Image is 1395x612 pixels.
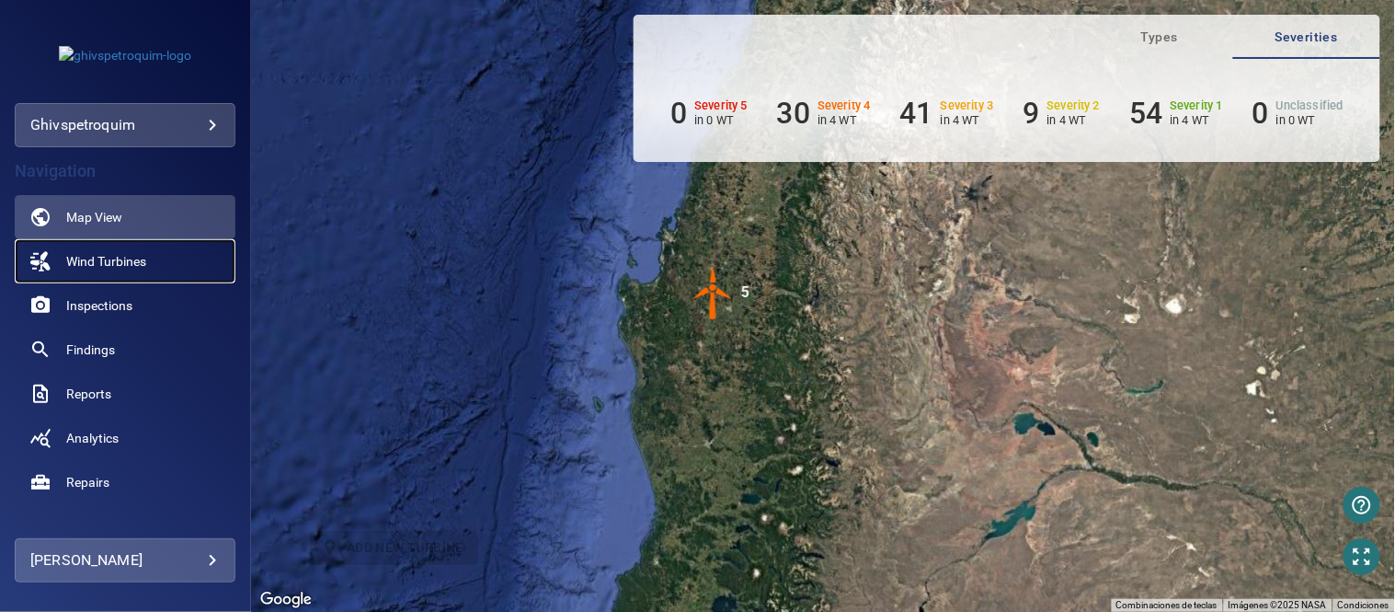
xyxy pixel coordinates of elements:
[15,195,235,239] a: map active
[66,385,111,403] span: Reports
[686,265,741,320] img: windFarmIconCat4.svg
[30,110,220,140] div: ghivspetroquim
[694,99,748,112] h6: Severity 5
[256,588,316,612] a: Abrir esta área en Google Maps (se abre en una ventana nueva)
[1338,600,1389,610] a: Condiciones (se abre en una nueva pestaña)
[59,46,191,64] img: ghivspetroquim-logo
[1097,26,1222,49] span: Types
[818,99,871,112] h6: Severity 4
[30,546,220,575] div: [PERSON_NAME]
[66,252,146,271] span: Wind Turbines
[670,96,687,131] h6: 0
[777,96,810,131] h6: 30
[66,208,122,226] span: Map View
[1276,113,1344,127] p: in 0 WT
[1229,600,1327,610] span: Imágenes ©2025 NASA
[15,103,235,147] div: ghivspetroquim
[15,162,235,180] h4: Navigation
[1047,113,1101,127] p: in 4 WT
[694,113,748,127] p: in 0 WT
[941,113,994,127] p: in 4 WT
[1244,26,1369,49] span: Severities
[941,99,994,112] h6: Severity 3
[15,460,235,504] a: repairs noActive
[818,113,871,127] p: in 4 WT
[15,283,235,328] a: inspections noActive
[670,96,748,131] li: Severity 5
[741,265,749,320] div: 5
[900,96,994,131] li: Severity 3
[1252,96,1269,131] h6: 0
[15,328,235,372] a: findings noActive
[66,296,132,315] span: Inspections
[777,96,871,131] li: Severity 4
[1171,113,1224,127] p: in 4 WT
[1276,99,1344,112] h6: Unclassified
[900,96,933,131] h6: 41
[1129,96,1162,131] h6: 54
[1047,99,1101,112] h6: Severity 2
[15,239,235,283] a: windturbines noActive
[66,473,109,491] span: Repairs
[686,265,741,323] gmp-advanced-marker: 5
[66,341,115,359] span: Findings
[1129,96,1223,131] li: Severity 1
[1023,96,1101,131] li: Severity 2
[256,588,316,612] img: Google
[1252,96,1344,131] li: Severity Unclassified
[66,429,119,447] span: Analytics
[1023,96,1040,131] h6: 9
[1171,99,1224,112] h6: Severity 1
[1116,599,1218,612] button: Combinaciones de teclas
[15,416,235,460] a: analytics noActive
[15,372,235,416] a: reports noActive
